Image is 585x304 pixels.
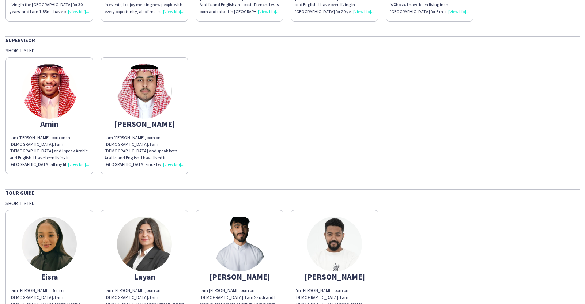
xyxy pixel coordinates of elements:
[105,121,184,127] div: [PERSON_NAME]
[212,217,267,271] img: thumb-faed2b46-3819-4a16-adfd-75398772664a.png
[307,217,362,271] img: thumb-6666345f1d788.jpg
[10,121,89,127] div: Amin
[22,64,77,119] img: thumb-fec1c8e2-b29d-4d4f-b30b-ee3df34c1f38.jpg
[295,273,374,280] div: [PERSON_NAME]
[22,217,77,271] img: thumb-e66f145e-2abc-4b95-a261-957f715853e9.jpg
[117,64,172,119] img: thumb-07874268-08f6-4e9e-bb1d-84c4ddcbfde8.jpg
[10,134,89,168] div: I am [PERSON_NAME], born on the [DEMOGRAPHIC_DATA]. I am [DEMOGRAPHIC_DATA] and I speak Arabic an...
[5,47,580,54] div: Shortlisted
[10,273,89,280] div: Eisra
[200,273,279,280] div: [PERSON_NAME]
[5,200,580,206] div: Shortlisted
[105,273,184,280] div: Layan
[5,189,580,196] div: Tour Guide
[117,217,172,271] img: thumb-6685c4c58ca4a.jpeg
[105,134,184,168] div: I am [PERSON_NAME], born on [DEMOGRAPHIC_DATA]. I am [DEMOGRAPHIC_DATA] and speak both Arabic and...
[5,36,580,43] div: Supervisor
